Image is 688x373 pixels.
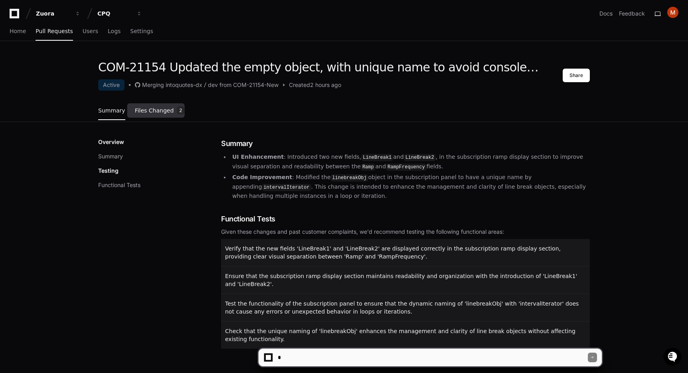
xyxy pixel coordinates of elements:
span: 2 [177,107,184,114]
div: Zuora [36,10,70,18]
li: : Modified the object in the subscription panel to have a unique name by appending . This change ... [230,173,590,201]
span: Users [83,29,98,34]
a: Docs [599,10,613,18]
span: Check that the unique naming of 'linebreakObj' enhances the management and clarity of line break ... [225,328,575,342]
div: Given these changes and past customer complaints, we'd recommend testing the following functional... [221,228,590,236]
a: Powered byPylon [56,83,97,90]
div: Start new chat [27,59,131,67]
a: Home [10,22,26,41]
h1: Summary [221,138,590,149]
button: Feedback [619,10,645,18]
span: Created [289,81,310,89]
img: 1736555170064-99ba0984-63c1-480f-8ee9-699278ef63ed [8,59,22,74]
div: Active [98,79,125,91]
img: ACg8ocJ2YrirSm6qQyvSDvgtgNnEvMNhy24ZCn3olx6sOq2Q92y8sA=s96-c [667,7,678,18]
a: Users [83,22,98,41]
span: Settings [130,29,153,34]
strong: Code Improvement [232,174,292,180]
a: Logs [108,22,121,41]
strong: UI Enhancement [232,154,284,160]
div: dev from COM-21154-New [208,81,279,89]
div: CPQ [97,10,132,18]
code: RampFrequency [386,164,427,171]
a: Pull Requests [36,22,73,41]
code: LineBreak2 [404,154,436,161]
li: : Introduced two new fields, and , in the subscription ramp display section to improve visual sep... [230,152,590,171]
code: LineBreak1 [361,154,393,161]
div: Merging into [142,81,175,89]
div: quotes-dx [175,81,202,89]
button: Zuora [33,6,84,21]
button: Share [563,69,590,82]
code: intervalIterator [262,184,311,191]
h1: COM-21154 Updated the empty object, with unique name to avoid console… [98,60,538,75]
span: Functional Tests [221,213,275,225]
code: linebreakObj [330,174,368,182]
button: Summary [98,152,123,160]
span: Verify that the new fields 'LineBreak1' and 'LineBreak2' are displayed correctly in the subscript... [225,245,561,260]
button: CPQ [94,6,145,21]
img: PlayerZero [8,8,24,24]
iframe: Open customer support [662,347,684,368]
p: Overview [98,138,124,146]
span: Ensure that the subscription ramp display section maintains readability and organization with the... [225,273,577,287]
span: Home [10,29,26,34]
span: Logs [108,29,121,34]
button: Functional Tests [98,181,140,189]
code: Ramp [361,164,376,171]
span: Test the functionality of the subscription panel to ensure that the dynamic naming of 'linebreakO... [225,300,579,315]
span: Summary [98,108,125,113]
span: Pylon [79,84,97,90]
span: Pull Requests [36,29,73,34]
a: Settings [130,22,153,41]
div: Welcome [8,32,145,45]
button: Start new chat [136,62,145,71]
span: 2 hours ago [310,81,341,89]
span: Files Changed [135,108,174,113]
p: Testing [98,167,119,175]
div: We're available if you need us! [27,67,101,74]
